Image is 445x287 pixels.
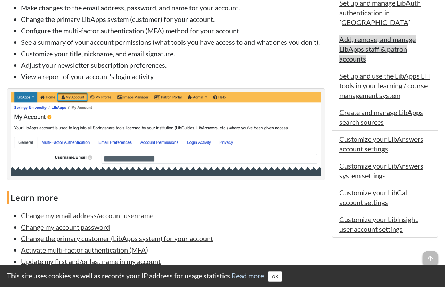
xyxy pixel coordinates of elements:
li: View a report of your account's login activity. [21,72,325,81]
a: Customize your LibAnswers system settings [339,162,423,180]
li: Customize your title, nickname, and email signature. [21,49,325,58]
a: Read more [232,271,264,280]
a: Update my first and/or last name in my account [21,257,161,265]
h4: Learn more [7,191,325,204]
a: Change the primary customer (LibApps system) for your account [21,234,213,243]
a: Customize your LibAnswers account settings [339,135,423,153]
li: Adjust your newsletter subscription preferences. [21,60,325,70]
a: arrow_upward [423,252,438,260]
img: My Account example from LibApps dashboard [11,92,321,176]
a: Customize your LibCal account settings [339,188,407,206]
li: Configure the multi-factor authentication (MFA) method for your account. [21,26,325,35]
li: Change the primary LibApps system (customer) for your account. [21,14,325,24]
a: Add, remove, and manage LibApps staff & patron accounts [339,35,416,63]
a: Change my account password [21,223,110,231]
a: Activate multi-factor authentication (MFA) [21,246,148,254]
a: Set up and use the LibApps LTI tools in your learning / course management system [339,72,430,99]
li: See a summary of your account permissions (what tools you have access to and what ones you don't). [21,37,325,47]
li: Make changes to the email address, password, and name for your account. [21,3,325,13]
a: Create and manage LibApps search sources [339,108,423,126]
a: Customize your LibInsight user account settings [339,215,418,233]
span: arrow_upward [423,251,438,266]
button: Close [268,271,282,282]
a: Change my email address/account username [21,211,153,220]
